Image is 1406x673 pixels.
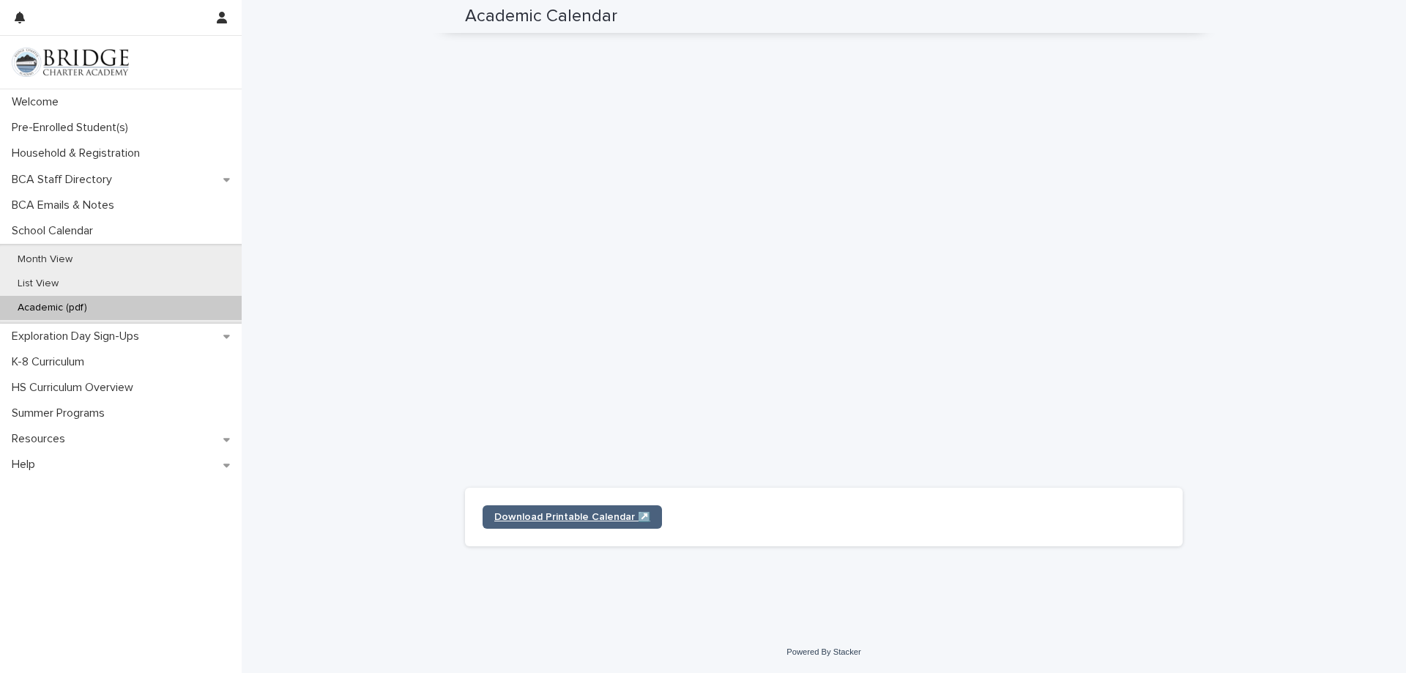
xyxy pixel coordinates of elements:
p: Welcome [6,95,70,109]
p: Exploration Day Sign-Ups [6,330,151,343]
h2: Academic Calendar [465,6,617,27]
span: Download Printable Calendar ↗️ [494,512,650,522]
p: Household & Registration [6,146,152,160]
p: School Calendar [6,224,105,238]
p: Pre-Enrolled Student(s) [6,121,140,135]
p: HS Curriculum Overview [6,381,145,395]
a: Powered By Stacker [786,647,860,656]
a: Download Printable Calendar ↗️ [483,505,662,529]
img: V1C1m3IdTEidaUdm9Hs0 [12,48,129,77]
p: Resources [6,432,77,446]
p: BCA Staff Directory [6,173,124,187]
p: Month View [6,253,84,266]
p: Summer Programs [6,406,116,420]
p: BCA Emails & Notes [6,198,126,212]
p: Academic (pdf) [6,302,99,314]
p: List View [6,278,70,290]
p: Help [6,458,47,472]
p: K-8 Curriculum [6,355,96,369]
